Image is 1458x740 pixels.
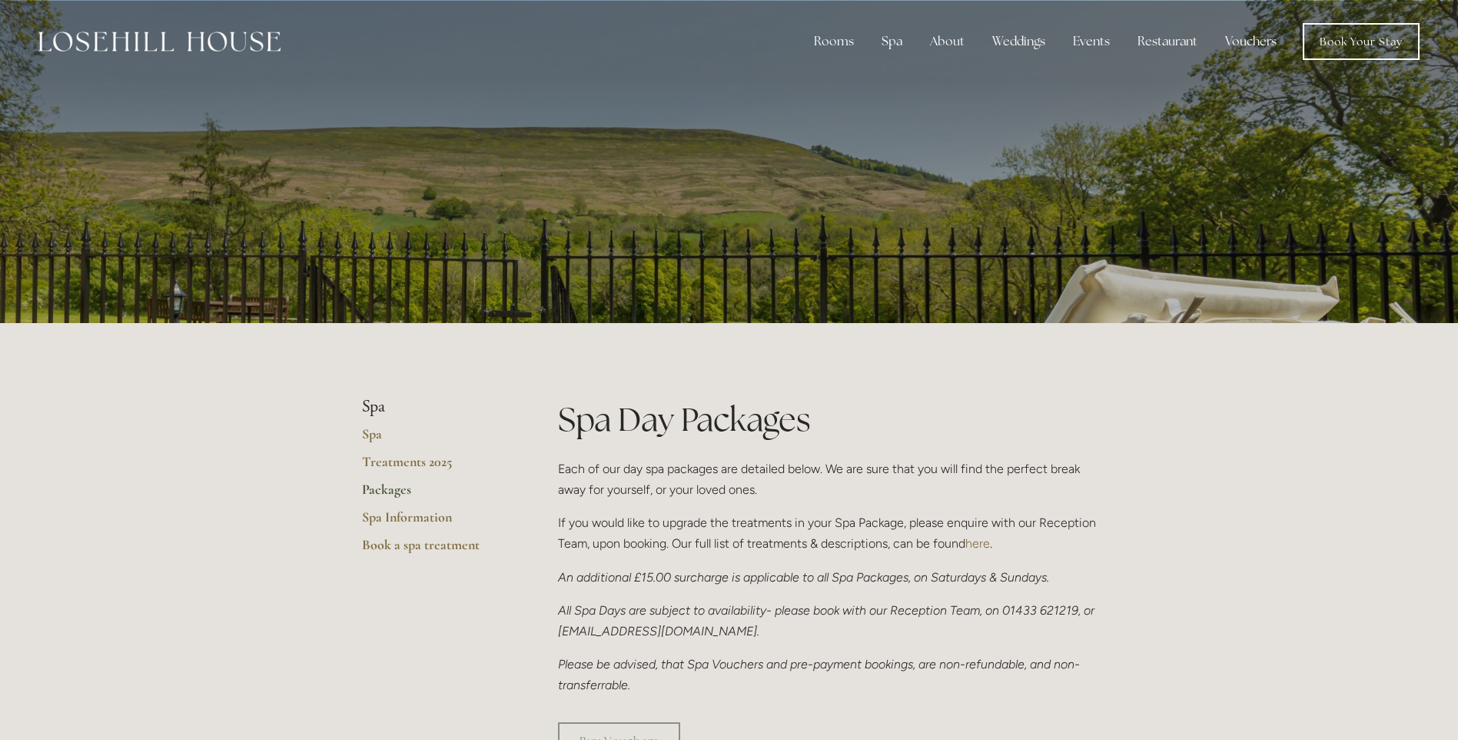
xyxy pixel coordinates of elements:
[802,26,866,57] div: Rooms
[362,453,509,481] a: Treatments 2025
[38,32,281,52] img: Losehill House
[558,570,1049,585] em: An additional £15.00 surcharge is applicable to all Spa Packages, on Saturdays & Sundays.
[869,26,915,57] div: Spa
[362,481,509,508] a: Packages
[558,657,1080,692] em: Please be advised, that Spa Vouchers and pre-payment bookings, are non-refundable, and non-transf...
[558,397,1097,442] h1: Spa Day Packages
[362,508,509,536] a: Spa Information
[1303,23,1420,60] a: Book Your Stay
[558,603,1098,638] em: All Spa Days are subject to availability- please book with our Reception Team, on 01433 621219, o...
[965,536,990,551] a: here
[980,26,1058,57] div: Weddings
[362,536,509,564] a: Book a spa treatment
[362,397,509,417] li: Spa
[558,458,1097,500] p: Each of our day spa packages are detailed below. We are sure that you will find the perfect break...
[558,512,1097,554] p: If you would like to upgrade the treatments in your Spa Package, please enquire with our Receptio...
[1125,26,1210,57] div: Restaurant
[1061,26,1122,57] div: Events
[918,26,977,57] div: About
[1213,26,1289,57] a: Vouchers
[362,425,509,453] a: Spa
